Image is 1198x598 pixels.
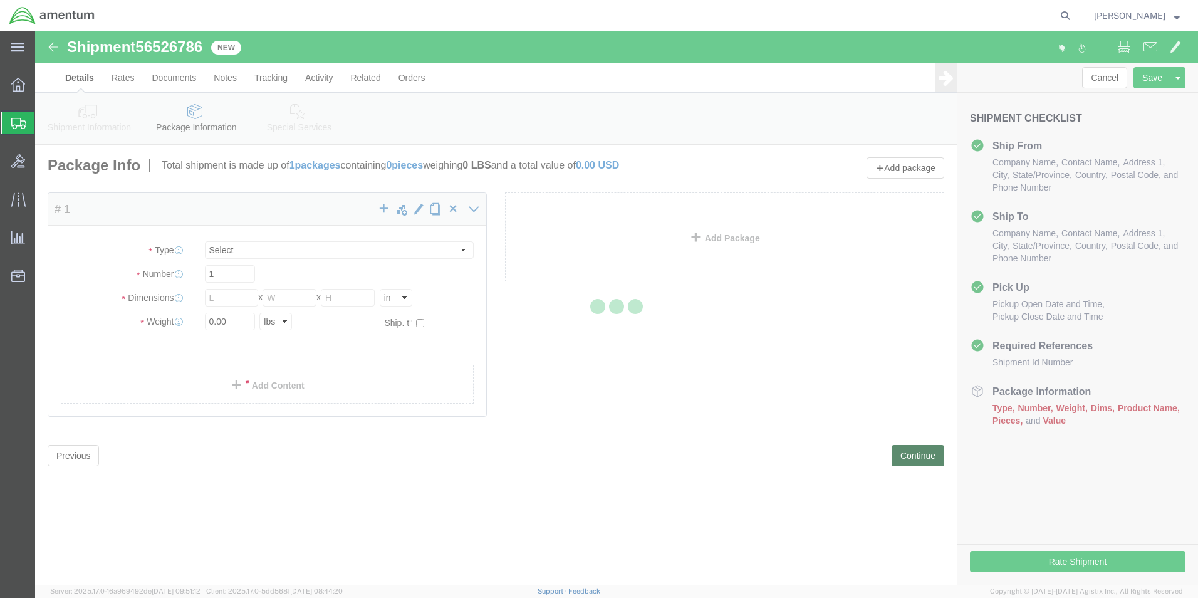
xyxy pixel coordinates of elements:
img: logo [9,6,95,25]
span: Robyn Williams [1094,9,1165,23]
span: [DATE] 08:44:20 [290,587,343,595]
span: [DATE] 09:51:12 [152,587,201,595]
button: [PERSON_NAME] [1093,8,1180,23]
a: Feedback [568,587,600,595]
span: Client: 2025.17.0-5dd568f [206,587,343,595]
a: Support [538,587,569,595]
span: Copyright © [DATE]-[DATE] Agistix Inc., All Rights Reserved [990,586,1183,597]
span: Server: 2025.17.0-16a969492de [50,587,201,595]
